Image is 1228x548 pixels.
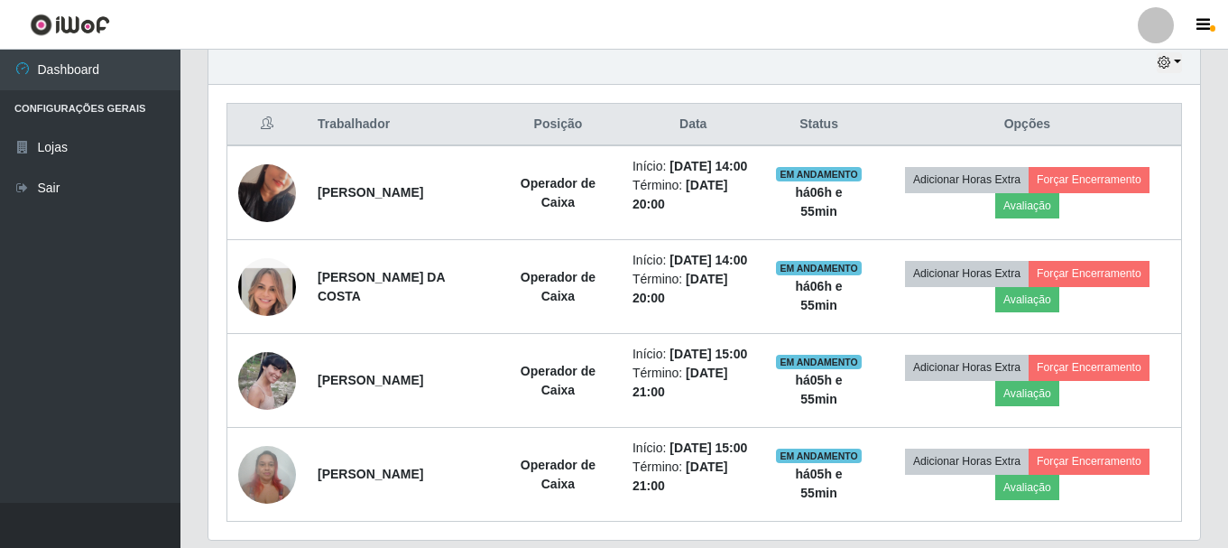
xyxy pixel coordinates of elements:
[521,270,596,303] strong: Operador de Caixa
[1029,261,1150,286] button: Forçar Encerramento
[1029,355,1150,380] button: Forçar Encerramento
[318,185,423,200] strong: [PERSON_NAME]
[1029,167,1150,192] button: Forçar Encerramento
[995,381,1059,406] button: Avaliação
[905,449,1029,474] button: Adicionar Horas Extra
[238,352,296,410] img: 1617198337870.jpeg
[318,373,423,387] strong: [PERSON_NAME]
[995,193,1059,218] button: Avaliação
[1029,449,1150,474] button: Forçar Encerramento
[632,345,753,364] li: Início:
[632,270,753,308] li: Término:
[238,436,296,513] img: 1722880664865.jpeg
[669,441,747,455] time: [DATE] 15:00
[307,104,494,146] th: Trabalhador
[776,261,862,275] span: EM ANDAMENTO
[632,439,753,458] li: Início:
[873,104,1182,146] th: Opções
[632,458,753,496] li: Término:
[776,355,862,369] span: EM ANDAMENTO
[995,475,1059,500] button: Avaliação
[669,347,747,361] time: [DATE] 15:00
[632,176,753,214] li: Término:
[521,364,596,397] strong: Operador de Caixa
[905,167,1029,192] button: Adicionar Horas Extra
[905,261,1029,286] button: Adicionar Horas Extra
[776,449,862,463] span: EM ANDAMENTO
[669,253,747,267] time: [DATE] 14:00
[632,251,753,270] li: Início:
[669,159,747,173] time: [DATE] 14:00
[776,167,862,181] span: EM ANDAMENTO
[795,279,842,312] strong: há 06 h e 55 min
[238,245,296,329] img: 1743360522748.jpeg
[995,287,1059,312] button: Avaliação
[632,157,753,176] li: Início:
[494,104,622,146] th: Posição
[318,467,423,481] strong: [PERSON_NAME]
[318,270,445,303] strong: [PERSON_NAME] DA COSTA
[30,14,110,36] img: CoreUI Logo
[795,467,842,500] strong: há 05 h e 55 min
[795,373,842,406] strong: há 05 h e 55 min
[622,104,764,146] th: Data
[521,458,596,491] strong: Operador de Caixa
[238,142,296,245] img: 1724780126479.jpeg
[905,355,1029,380] button: Adicionar Horas Extra
[521,176,596,209] strong: Operador de Caixa
[764,104,873,146] th: Status
[795,185,842,218] strong: há 06 h e 55 min
[632,364,753,402] li: Término:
